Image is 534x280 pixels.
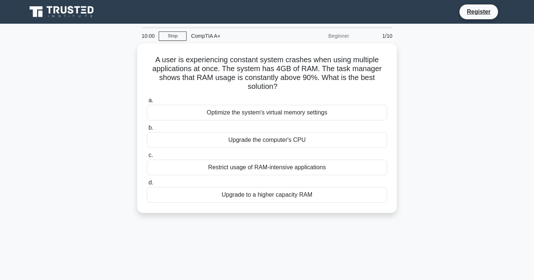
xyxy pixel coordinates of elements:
h5: A user is experiencing constant system crashes when using multiple applications at once. The syst... [146,55,388,91]
div: Beginner [289,29,353,43]
a: Register [462,7,495,16]
div: Optimize the system's virtual memory settings [147,105,387,120]
div: Upgrade to a higher capacity RAM [147,187,387,203]
div: 1/10 [353,29,397,43]
div: Upgrade the computer's CPU [147,132,387,148]
div: 10:00 [137,29,159,43]
span: a. [148,97,153,103]
span: b. [148,124,153,131]
span: c. [148,152,153,158]
div: CompTIA A+ [187,29,289,43]
span: d. [148,179,153,186]
div: Restrict usage of RAM-intensive applications [147,160,387,175]
a: Stop [159,31,187,41]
